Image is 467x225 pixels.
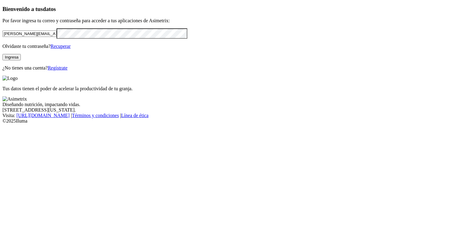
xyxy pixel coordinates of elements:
[2,76,18,81] img: Logo
[2,102,465,107] div: Diseñando nutrición, impactando vidas.
[50,44,71,49] a: Recuperar
[2,54,21,60] button: Ingresa
[43,6,56,12] span: datos
[17,113,70,118] a: [URL][DOMAIN_NAME]
[2,113,465,118] div: Visita : | |
[2,6,465,12] h3: Bienvenido a tus
[2,96,27,102] img: Asimetrix
[2,30,57,37] input: Tu correo
[2,107,465,113] div: [STREET_ADDRESS][US_STATE].
[121,113,149,118] a: Línea de ética
[2,44,465,49] p: Olvidaste tu contraseña?
[2,118,465,124] div: © 2025 Iluma
[2,86,465,91] p: Tus datos tienen el poder de acelerar la productividad de tu granja.
[48,65,68,70] a: Regístrate
[2,18,465,23] p: Por favor ingresa tu correo y contraseña para acceder a tus aplicaciones de Asimetrix:
[2,65,465,71] p: ¿No tienes una cuenta?
[72,113,119,118] a: Términos y condiciones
